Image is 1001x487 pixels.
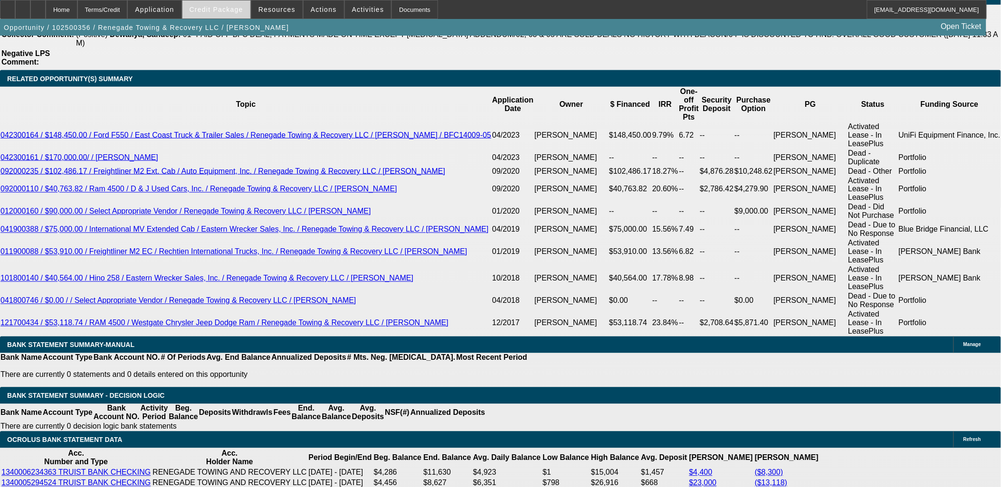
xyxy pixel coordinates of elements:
[734,122,773,149] td: --
[0,185,397,193] a: 092000110 / $40,763.82 / Ram 4500 / D & J Used Cars, Inc. / Renegade Towing & Recovery LLC / [PER...
[678,203,699,221] td: --
[311,6,337,13] span: Actions
[678,149,699,167] td: --
[848,149,898,167] td: Dead - Duplicate
[42,353,93,363] th: Account Type
[534,122,609,149] td: [PERSON_NAME]
[206,353,271,363] th: Avg. End Balance
[678,221,699,239] td: 7.49
[734,87,773,122] th: Purchase Option
[898,310,1001,337] td: Portfolio
[542,449,590,467] th: Low Balance
[42,404,93,422] th: Account Type
[473,449,542,467] th: Avg. Daily Balance
[0,207,371,215] a: 012000160 / $90,000.00 / Select Appropriate Vendor / Renegade Towing & Recovery LLC / [PERSON_NAME]
[773,122,848,149] td: [PERSON_NAME]
[373,468,422,478] td: $4,286
[384,404,410,422] th: NSF(#)
[734,292,773,310] td: $0.00
[347,353,456,363] th: # Mts. Neg. [MEDICAL_DATA].
[161,353,206,363] th: # Of Periods
[641,449,688,467] th: Avg. Deposit
[534,265,609,292] td: [PERSON_NAME]
[699,149,734,167] td: --
[755,479,788,487] a: ($13,118)
[182,0,250,19] button: Credit Package
[699,221,734,239] td: --
[534,310,609,337] td: [PERSON_NAME]
[7,75,133,83] span: RELATED OPPORTUNITY(S) SUMMARY
[1,49,50,66] b: Negative LPS Comment:
[410,404,486,422] th: Annualized Deposits
[848,292,898,310] td: Dead - Due to No Response
[755,468,783,477] a: ($8,300)
[1,479,151,487] a: 1340005294524 TRUIST BANK CHECKING
[0,248,467,256] a: 011900088 / $53,910.00 / Freightliner M2 EC / Rechtien International Trucks, Inc. / Renegade Towi...
[304,0,344,19] button: Actions
[773,203,848,221] td: [PERSON_NAME]
[534,292,609,310] td: [PERSON_NAME]
[689,479,717,487] a: $23,000
[678,292,699,310] td: --
[492,221,534,239] td: 04/2019
[0,131,491,139] a: 042300164 / $148,450.00 / Ford F550 / East Coast Truck & Trailer Sales / Renegade Towing & Recove...
[773,310,848,337] td: [PERSON_NAME]
[308,449,372,467] th: Period Begin/End
[534,176,609,203] td: [PERSON_NAME]
[652,310,678,337] td: 23.84%
[190,6,243,13] span: Credit Package
[734,167,773,176] td: $10,248.62
[609,265,652,292] td: $40,564.00
[898,149,1001,167] td: Portfolio
[734,310,773,337] td: $5,871.40
[898,122,1001,149] td: UniFi Equipment Finance, Inc.
[678,122,699,149] td: 6.72
[199,404,232,422] th: Deposits
[492,239,534,265] td: 01/2019
[678,167,699,176] td: --
[1,449,151,467] th: Acc. Number and Type
[699,167,734,176] td: $4,876.28
[734,239,773,265] td: --
[848,122,898,149] td: Activated Lease - In LeasePlus
[652,203,678,221] td: --
[898,292,1001,310] td: Portfolio
[231,404,273,422] th: Withdrawls
[492,87,534,122] th: Application Date
[678,239,699,265] td: 6.82
[734,203,773,221] td: $9,000.00
[492,265,534,292] td: 10/2018
[456,353,528,363] th: Most Recent Period
[534,221,609,239] td: [PERSON_NAME]
[135,6,174,13] span: Application
[534,167,609,176] td: [PERSON_NAME]
[848,87,898,122] th: Status
[152,449,307,467] th: Acc. Holder Name
[492,176,534,203] td: 09/2020
[848,167,898,176] td: Dead - Other
[0,225,489,234] a: 041900388 / $75,000.00 / International MV Extended Cab / Eastern Wrecker Sales, Inc. / Renegade T...
[678,87,699,122] th: One-off Profit Pts
[609,203,652,221] td: --
[534,149,609,167] td: [PERSON_NAME]
[609,310,652,337] td: $53,118.74
[352,404,385,422] th: Avg. Deposits
[492,203,534,221] td: 01/2020
[898,239,1001,265] td: Stearns Bank
[652,176,678,203] td: 20.60%
[734,265,773,292] td: --
[423,449,471,467] th: End. Balance
[0,153,158,161] a: 042300161 / $170,000.00/ / [PERSON_NAME]
[652,149,678,167] td: --
[345,0,391,19] button: Activities
[678,176,699,203] td: --
[251,0,303,19] button: Resources
[492,167,534,176] td: 09/2020
[0,319,448,327] a: 121700434 / $53,118.74 / RAM 4500 / Westgate Chrysler Jeep Dodge Ram / Renegade Towing & Recovery...
[271,353,346,363] th: Annualized Deposits
[898,167,1001,176] td: Portfolio
[848,203,898,221] td: Dead - Did Not Purchase
[7,392,165,400] span: Bank Statement Summary - Decision Logic
[898,221,1001,239] td: Blue Bridge Financial, LLC
[492,310,534,337] td: 12/2017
